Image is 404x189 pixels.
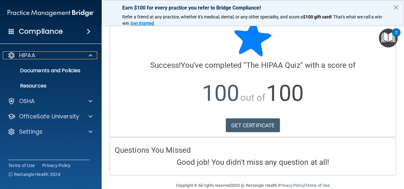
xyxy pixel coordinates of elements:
h4: Compliance [19,27,63,36]
a: HIPAA [8,52,92,59]
a: Settings [8,128,92,136]
span: out of [240,92,266,103]
h4: Good job! You didn't miss any question at all! [115,158,391,166]
p: HIPAA [19,52,35,59]
a: GET CERTIFICATE [226,118,280,132]
span: Success! [150,61,181,70]
a: Privacy Policy [42,162,71,169]
a: Terms of Use [8,162,35,169]
p: OSHA [19,97,35,105]
p: Earn $100 for every practice you refer to Bridge Compliance! [122,5,383,11]
span: Ⓒ Rectangle Health 2024 [8,171,60,178]
h4: Questions You Missed [115,146,391,154]
p: Documents and Policies [4,67,91,74]
span: Refer a friend at any practice, whether it's medical, dental, or any other speciality, and score a [122,14,303,19]
span: 100 [266,80,303,106]
a: Terms of Use [305,183,330,188]
button: Close [393,2,399,12]
a: OfficeSafe University [8,113,92,120]
a: OSHA [8,97,92,105]
span: The HIPAA Quiz [246,61,300,70]
span: 100 [202,80,239,106]
div: 2 [395,32,397,41]
img: PMB logo [8,7,94,19]
a: Privacy Policy [279,183,304,188]
button: Open Resource Center, 2 new notifications [379,29,398,47]
strong: Get Started [131,21,154,26]
p: OfficeSafe University [19,113,79,120]
img: blue-star-rounded.9d042014.png [234,19,272,57]
span: ! That's what we call a win-win. [122,14,383,26]
h4: You've completed " " with a score of [115,61,391,69]
a: Get Started [131,21,155,26]
p: Settings [19,128,43,136]
p: Resources [4,83,91,89]
strong: $100 gift card [303,14,331,19]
